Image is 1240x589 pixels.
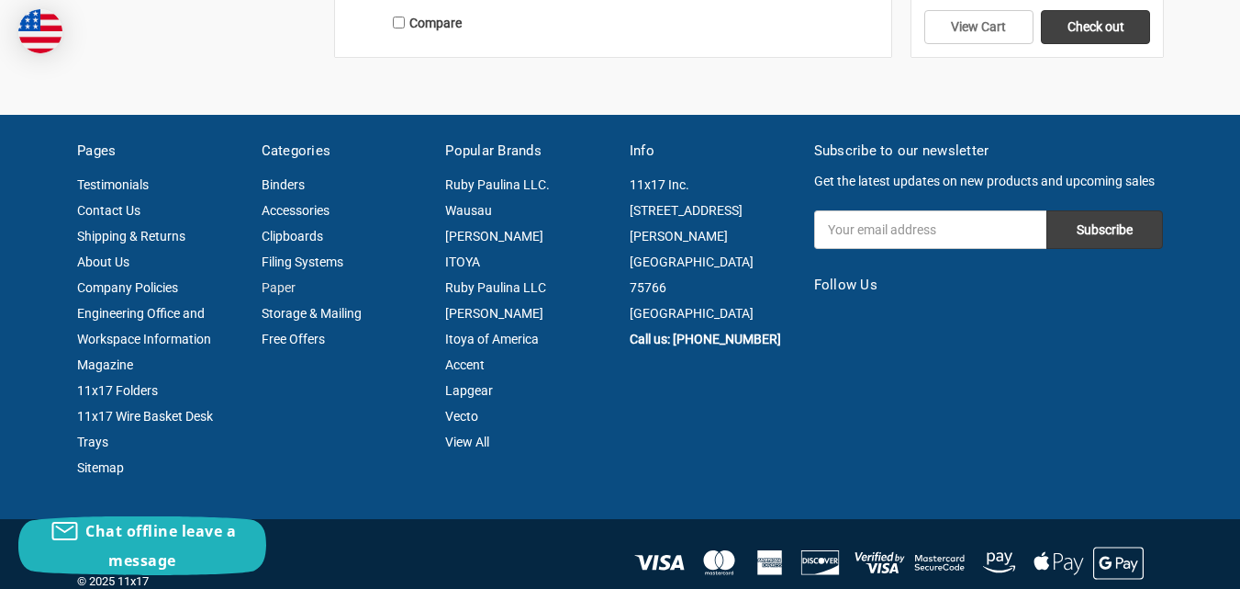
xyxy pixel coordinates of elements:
[77,306,211,372] a: Engineering Office and Workspace Information Magazine
[630,332,781,346] a: Call us: [PHONE_NUMBER]
[85,521,236,571] span: Chat offline leave a message
[77,280,178,295] a: Company Policies
[354,7,501,38] label: Compare
[814,210,1046,249] input: Your email address
[1041,10,1150,45] a: Check out
[262,177,305,192] a: Binders
[77,141,242,162] h5: Pages
[262,332,325,346] a: Free Offers
[445,383,493,398] a: Lapgear
[18,9,62,53] img: duty and tax information for United States
[445,357,485,372] a: Accent
[445,435,489,449] a: View All
[445,203,492,218] a: Wausau
[445,306,543,321] a: [PERSON_NAME]
[814,141,1163,162] h5: Subscribe to our newsletter
[77,460,124,475] a: Sitemap
[77,177,149,192] a: Testimonials
[445,141,610,162] h5: Popular Brands
[630,172,795,326] address: 11x17 Inc. [STREET_ADDRESS][PERSON_NAME] [GEOGRAPHIC_DATA] 75766 [GEOGRAPHIC_DATA]
[814,172,1163,191] p: Get the latest updates on new products and upcoming sales
[630,141,795,162] h5: Info
[445,332,539,346] a: Itoya of America
[77,409,213,449] a: 11x17 Wire Basket Desk Trays
[814,275,1163,296] h5: Follow Us
[262,255,343,269] a: Filing Systems
[262,141,427,162] h5: Categories
[262,306,362,321] a: Storage & Mailing
[262,203,330,218] a: Accessories
[445,409,478,424] a: Vecto
[77,383,158,398] a: 11x17 Folders
[18,516,266,575] button: Chat offline leave a message
[77,255,129,269] a: About Us
[445,255,480,269] a: ITOYA
[262,280,296,295] a: Paper
[445,229,543,244] a: [PERSON_NAME]
[1046,210,1163,249] input: Subscribe
[924,10,1033,45] a: View Cart
[445,280,546,295] a: Ruby Paulina LLC
[445,177,550,192] a: Ruby Paulina LLC.
[262,229,323,244] a: Clipboards
[77,203,140,218] a: Contact Us
[393,17,405,28] input: Compare
[77,229,185,244] a: Shipping & Returns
